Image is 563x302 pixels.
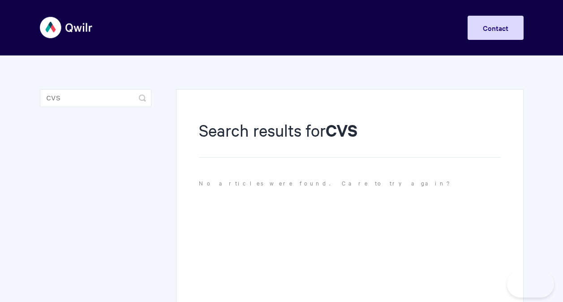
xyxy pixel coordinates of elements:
[326,119,357,141] strong: CVS
[468,16,524,40] a: Contact
[199,178,500,188] p: No articles were found. Care to try again?
[40,11,93,44] img: Qwilr Help Center
[40,89,151,107] input: Search
[507,271,554,298] iframe: Toggle Customer Support
[199,119,500,158] h1: Search results for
